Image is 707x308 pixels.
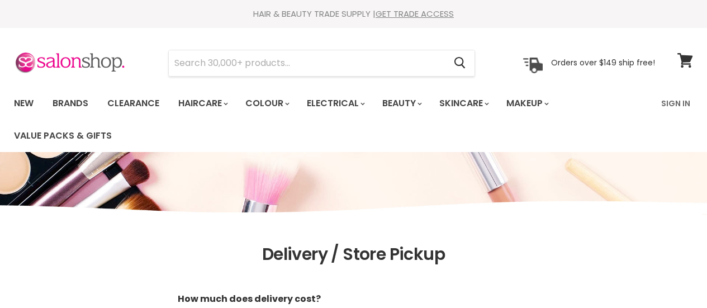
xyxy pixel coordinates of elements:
[551,58,655,68] p: Orders over $149 ship free!
[99,92,168,115] a: Clearance
[498,92,556,115] a: Makeup
[298,92,372,115] a: Electrical
[6,87,654,152] ul: Main menu
[654,92,697,115] a: Sign In
[6,92,42,115] a: New
[237,92,296,115] a: Colour
[170,92,235,115] a: Haircare
[431,92,496,115] a: Skincare
[445,50,475,76] button: Search
[44,92,97,115] a: Brands
[374,92,429,115] a: Beauty
[376,8,454,20] a: GET TRADE ACCESS
[178,292,321,305] strong: How much does delivery cost?
[169,50,445,76] input: Search
[14,245,693,264] h1: Delivery / Store Pickup
[168,50,475,77] form: Product
[6,124,120,148] a: Value Packs & Gifts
